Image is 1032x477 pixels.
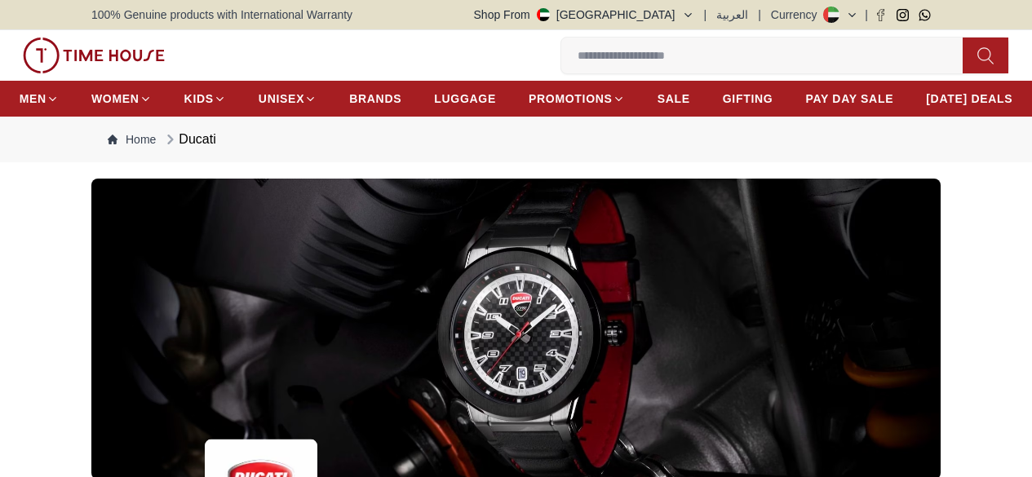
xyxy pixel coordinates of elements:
div: Ducati [162,130,215,149]
a: Facebook [875,9,887,21]
a: WOMEN [91,84,152,113]
span: KIDS [184,91,214,107]
span: | [758,7,761,23]
span: SALE [658,91,690,107]
img: ... [23,38,165,73]
span: WOMEN [91,91,140,107]
a: SALE [658,84,690,113]
div: Currency [771,7,824,23]
span: LUGGAGE [434,91,496,107]
nav: Breadcrumb [91,117,941,162]
span: PAY DAY SALE [805,91,893,107]
span: [DATE] DEALS [926,91,1012,107]
a: [DATE] DEALS [926,84,1012,113]
a: Whatsapp [919,9,931,21]
a: LUGGAGE [434,84,496,113]
span: | [865,7,868,23]
span: MEN [20,91,47,107]
a: Home [108,131,156,148]
span: BRANDS [349,91,401,107]
a: UNISEX [259,84,317,113]
a: PROMOTIONS [529,84,625,113]
a: MEN [20,84,59,113]
a: GIFTING [723,84,773,113]
a: KIDS [184,84,226,113]
a: BRANDS [349,84,401,113]
span: PROMOTIONS [529,91,613,107]
button: العربية [716,7,748,23]
button: Shop From[GEOGRAPHIC_DATA] [474,7,694,23]
a: Instagram [897,9,909,21]
span: | [704,7,707,23]
span: 100% Genuine products with International Warranty [91,7,352,23]
span: UNISEX [259,91,304,107]
span: GIFTING [723,91,773,107]
a: PAY DAY SALE [805,84,893,113]
img: United Arab Emirates [537,8,550,21]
